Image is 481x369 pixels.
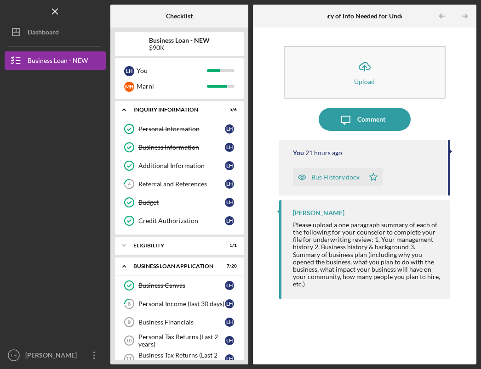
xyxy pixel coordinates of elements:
[138,125,225,133] div: Personal Information
[225,336,234,345] div: L H
[149,37,210,44] b: Business Loan - NEW
[138,144,225,151] div: Business Information
[225,216,234,225] div: L H
[138,282,225,289] div: Business Canvas
[120,120,239,138] a: Personal InformationLH
[305,149,342,157] time: 2025-08-17 14:33
[138,217,225,224] div: Credit Authorization
[225,299,234,308] div: L H
[137,78,207,94] div: Marni
[120,175,239,193] a: 4Referral and ReferencesLH
[225,198,234,207] div: L H
[138,352,225,366] div: Business Tax Returns (Last 2 years)
[120,212,239,230] a: Credit AuthorizationLH
[291,12,462,20] b: Brief Summary of Info Needed for Underwriting (over $50k)
[311,173,360,181] div: Bus History.docx
[126,356,132,362] tspan: 11
[11,353,17,358] text: LH
[126,338,132,343] tspan: 10
[128,301,131,307] tspan: 8
[138,333,225,348] div: Personal Tax Returns (Last 2 years)
[137,63,207,78] div: You
[5,346,106,364] button: LH[PERSON_NAME]
[133,107,214,112] div: INQUIRY INFORMATION
[120,350,239,368] a: 11Business Tax Returns (Last 2 years)LH
[120,157,239,175] a: Additional InformationLH
[225,143,234,152] div: L H
[319,108,411,131] button: Comment
[23,346,83,367] div: [PERSON_NAME]
[225,354,234,363] div: L H
[28,23,59,44] div: Dashboard
[284,46,446,99] button: Upload
[225,318,234,327] div: L H
[124,66,134,76] div: L H
[120,138,239,157] a: Business InformationLH
[138,180,225,188] div: Referral and References
[225,124,234,134] div: L H
[354,78,375,85] div: Upload
[5,23,106,41] button: Dashboard
[149,44,210,51] div: $90K
[28,51,88,72] div: Business Loan - NEW
[133,263,214,269] div: BUSINESS LOAN APPLICATION
[128,319,131,325] tspan: 9
[138,199,225,206] div: Budget
[220,263,237,269] div: 7 / 20
[166,12,193,20] b: Checklist
[124,82,134,92] div: M H
[128,181,131,187] tspan: 4
[120,276,239,295] a: Business CanvasLH
[220,243,237,248] div: 1 / 1
[357,108,385,131] div: Comment
[120,193,239,212] a: BudgetLH
[120,295,239,313] a: 8Personal Income (last 30 days)LH
[120,331,239,350] a: 10Personal Tax Returns (Last 2 years)LH
[225,179,234,189] div: L H
[138,162,225,169] div: Additional Information
[293,168,383,186] button: Bus History.docx
[138,300,225,307] div: Personal Income (last 30 days)
[5,51,106,70] button: Business Loan - NEW
[293,209,344,217] div: [PERSON_NAME]
[220,107,237,112] div: 5 / 6
[225,161,234,170] div: L H
[293,149,304,157] div: You
[138,319,225,326] div: Business Financials
[120,313,239,331] a: 9Business FinancialsLH
[225,281,234,290] div: L H
[293,221,441,288] div: Please upload a one paragraph summary of each of the following for your counselor to complete you...
[133,243,214,248] div: ELIGIBILITY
